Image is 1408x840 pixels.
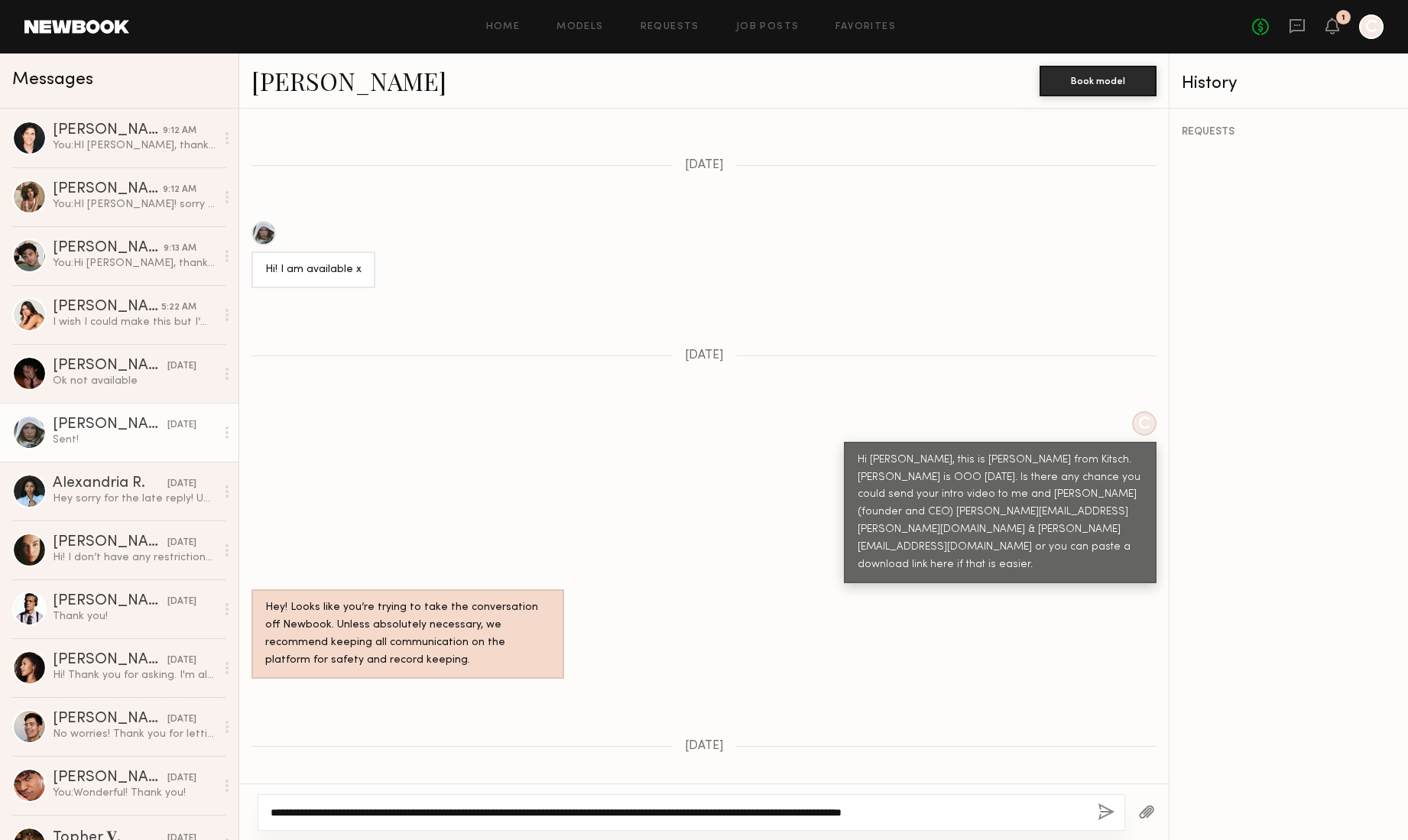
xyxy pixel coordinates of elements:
button: Book model [1040,66,1157,96]
div: 9:12 AM [163,183,196,197]
div: [PERSON_NAME] [53,241,164,256]
a: Favorites [835,22,896,32]
a: [PERSON_NAME] [251,64,446,97]
div: [DATE] [167,359,196,374]
div: History [1182,75,1396,92]
span: Messages [12,71,93,89]
div: 9:12 AM [163,124,196,138]
div: 5:22 AM [161,300,196,315]
div: [DATE] [167,771,196,786]
a: C [1359,15,1384,39]
span: [DATE] [685,159,724,172]
div: You: HI [PERSON_NAME], thank you for your patience, we ended up booking someone for [DATE] but wo... [53,138,216,153]
a: Models [556,22,603,32]
div: Hi! Thank you for asking. I'm allergic to shrimp but aside from that I'm easy. [53,668,216,683]
div: [DATE] [167,595,196,609]
div: [PERSON_NAME] [53,535,167,550]
div: Thank you! [53,609,216,624]
div: 9:13 AM [164,242,196,256]
span: [DATE] [685,740,724,753]
div: [DATE] [167,536,196,550]
a: Requests [641,22,699,32]
div: [PERSON_NAME] [53,594,167,609]
div: Hi! I don’t have any restrictions For lunch I would love salad and some protein… Thanks [53,550,216,565]
div: Hey sorry for the late reply! Unfortunately I’m not available that date. Would love to work with ... [53,491,216,506]
div: [DATE] [167,712,196,727]
div: You: Hi [PERSON_NAME], thank you for getting this back to [GEOGRAPHIC_DATA]. we booked someone fo... [53,256,216,271]
div: [PERSON_NAME] [53,770,167,786]
div: Sent! [53,433,216,447]
div: [PERSON_NAME] [53,123,163,138]
div: REQUESTS [1182,127,1396,138]
div: Hey! Looks like you’re trying to take the conversation off Newbook. Unless absolutely necessary, ... [265,599,550,670]
div: [PERSON_NAME] [53,417,167,433]
div: Alexandria R. [53,476,167,491]
div: [PERSON_NAME] [53,712,167,727]
div: [PERSON_NAME] [53,182,163,197]
span: [DATE] [685,349,724,362]
div: [PERSON_NAME] [53,653,167,668]
div: [DATE] [167,654,196,668]
div: [PERSON_NAME] [53,358,167,374]
a: Book model [1040,73,1157,86]
div: No worries! Thank you for letting me know and yes!! Please keep me in mind for future projects. H... [53,727,216,741]
div: [DATE] [167,477,196,491]
a: Home [486,22,521,32]
div: You: HI [PERSON_NAME]! sorry for the delay, but we book someone for [DATE]. We would love to keep... [53,197,216,212]
div: Ok not available [53,374,216,388]
div: [PERSON_NAME] [53,300,161,315]
div: Hi! I am available x [265,261,362,279]
div: You: Wonderful! Thank you! [53,786,216,800]
div: 1 [1341,14,1345,22]
div: Hi [PERSON_NAME], this is [PERSON_NAME] from Kitsch. [PERSON_NAME] is OOO [DATE]. Is there any ch... [858,452,1143,575]
div: [DATE] [167,418,196,433]
div: I wish I could make this but I’m currently out of town until the 19! Would love to next time thou... [53,315,216,329]
a: Job Posts [736,22,800,32]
